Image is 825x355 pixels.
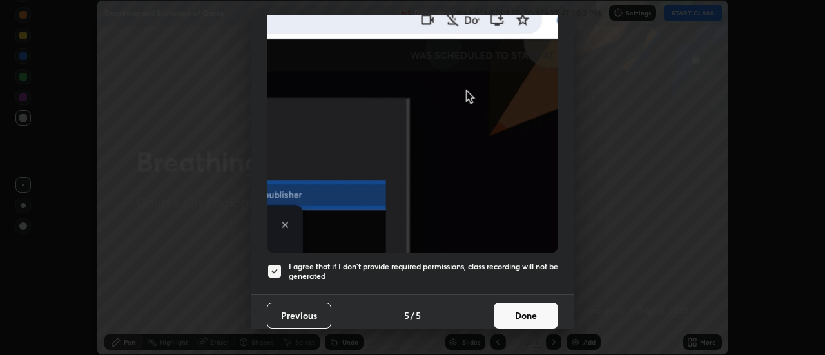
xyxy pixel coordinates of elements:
[267,303,331,329] button: Previous
[494,303,558,329] button: Done
[404,309,409,322] h4: 5
[411,309,414,322] h4: /
[289,262,558,282] h5: I agree that if I don't provide required permissions, class recording will not be generated
[416,309,421,322] h4: 5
